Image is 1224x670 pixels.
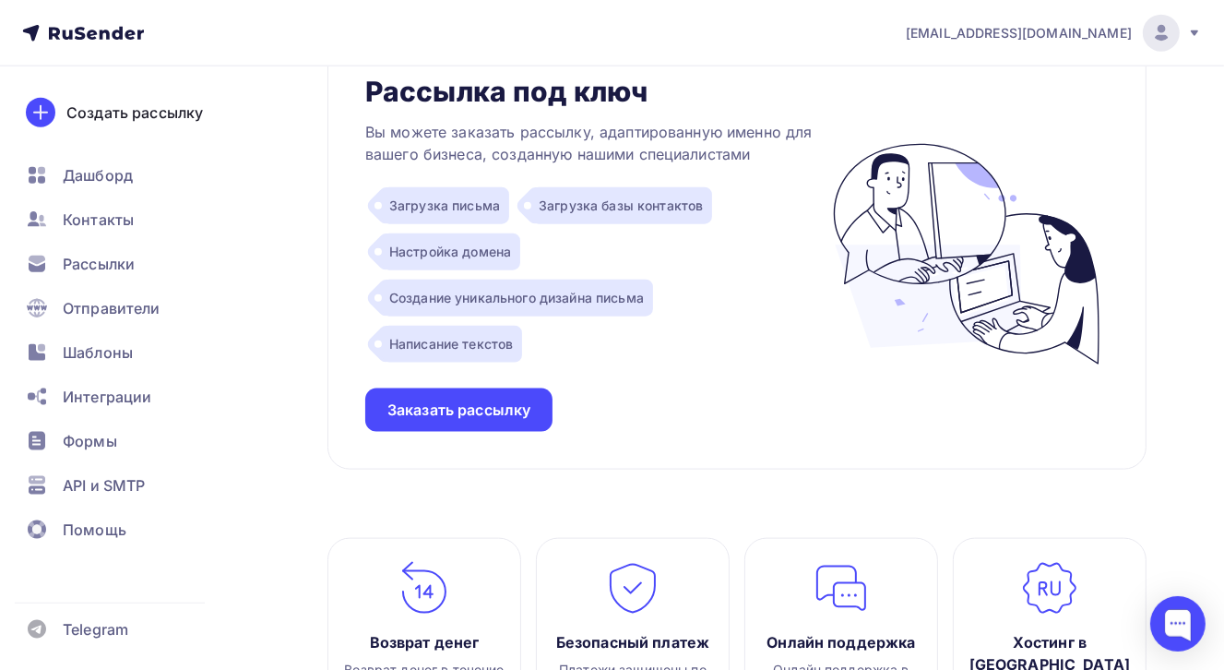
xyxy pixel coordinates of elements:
div: Загрузка базы контактов [531,187,712,224]
a: Рассылки [15,245,234,282]
span: [EMAIL_ADDRESS][DOMAIN_NAME] [906,24,1132,42]
span: Формы [63,430,117,452]
div: Написание текстов [382,326,522,363]
span: API и SMTP [63,474,145,497]
span: Отправители [63,297,160,319]
div: Безопасный платеж [550,631,716,653]
span: Рассылки [63,253,135,275]
span: Шаблоны [63,341,133,364]
div: Возврат денег [341,631,507,653]
div: Рассылка под ключ [365,77,648,106]
div: Вы можете заказать рассылку, адаптированную именно для вашего бизнеса, созданную нашими специалис... [365,121,817,165]
a: [EMAIL_ADDRESS][DOMAIN_NAME] [906,15,1202,52]
a: Контакты [15,201,234,238]
span: Контакты [63,209,134,231]
span: Telegram [63,618,128,640]
div: Настройка домена [382,233,520,270]
span: Интеграции [63,386,151,408]
a: Дашборд [15,157,234,194]
div: Онлайн поддержка [758,631,924,653]
div: Создание уникального дизайна письма [382,280,653,317]
span: Дашборд [63,164,133,186]
a: Формы [15,423,234,460]
div: Создать рассылку [66,102,203,124]
a: Отправители [15,290,234,327]
div: Заказать рассылку [387,400,530,421]
span: Помощь [63,519,126,541]
a: Шаблоны [15,334,234,371]
div: Загрузка письма [382,187,509,224]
